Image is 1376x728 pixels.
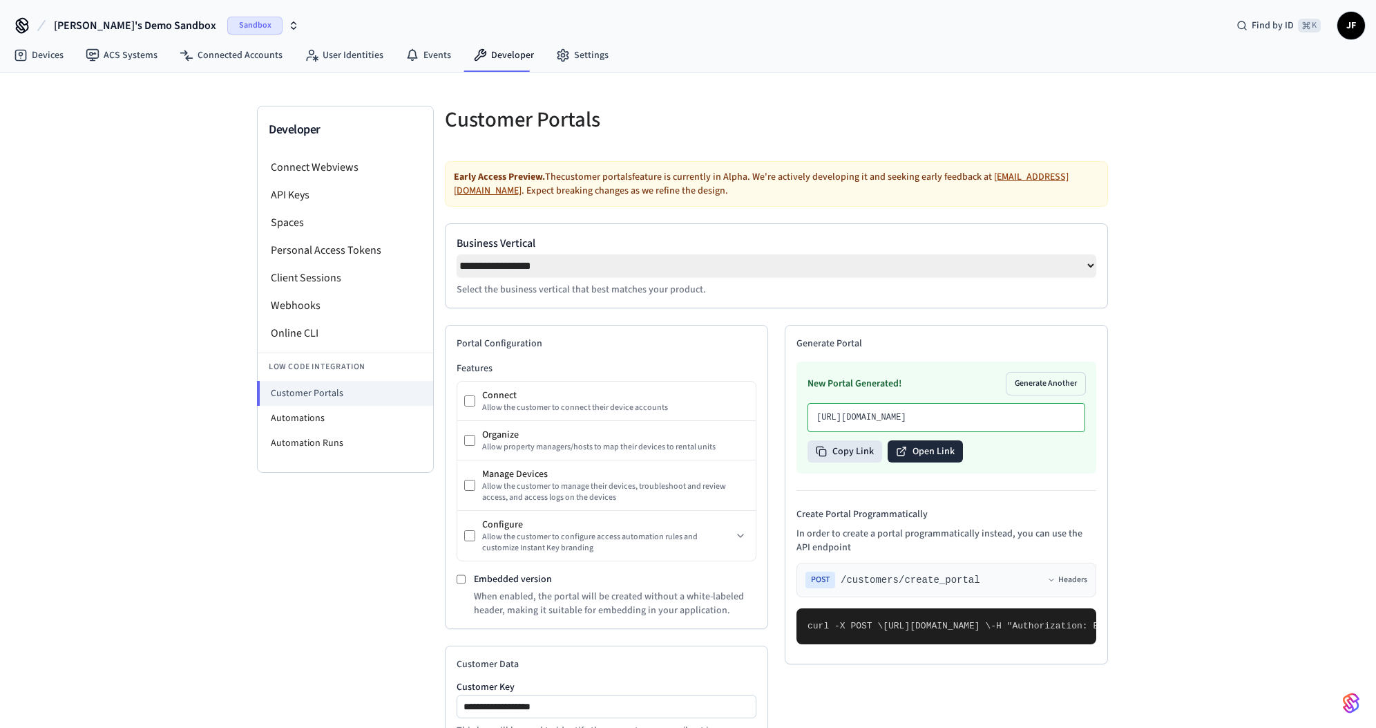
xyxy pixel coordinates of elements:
button: Generate Another [1006,373,1085,395]
div: Find by ID⌘ K [1225,13,1332,38]
div: Allow the customer to configure access automation rules and customize Instant Key branding [482,532,732,554]
h3: Developer [269,120,422,140]
h2: Generate Portal [796,337,1096,351]
li: Spaces [258,209,433,236]
img: SeamLogoGradient.69752ec5.svg [1343,692,1359,714]
h4: Create Portal Programmatically [796,507,1096,521]
span: Find by ID [1252,19,1294,32]
span: curl -X POST \ [808,621,883,631]
li: Connect Webviews [258,153,433,181]
a: Devices [3,43,75,68]
div: Manage Devices [482,467,749,481]
label: Embedded version [474,572,552,586]
li: Personal Access Tokens [258,236,433,264]
li: Automation Runs [258,431,433,456]
p: Select the business vertical that best matches your product. [457,283,1096,297]
h3: New Portal Generated! [808,377,901,391]
a: Settings [545,43,620,68]
h2: Portal Configuration [457,337,756,351]
li: Online CLI [258,319,433,347]
div: Organize [482,428,749,442]
span: JF [1339,13,1364,38]
div: Allow property managers/hosts to map their devices to rental units [482,442,749,453]
h2: Customer Data [457,657,756,671]
p: When enabled, the portal will be created without a white-labeled header, making it suitable for e... [474,590,756,617]
li: Webhooks [258,292,433,319]
span: -H "Authorization: Bearer seam_api_key_123456" \ [991,621,1249,631]
a: Developer [462,43,545,68]
li: API Keys [258,181,433,209]
strong: Early Access Preview. [454,170,545,184]
span: Sandbox [227,17,283,35]
span: POST [805,572,835,588]
li: Low Code Integration [258,353,433,381]
div: Connect [482,389,749,402]
span: [URL][DOMAIN_NAME] \ [883,621,991,631]
button: Headers [1047,575,1087,586]
h5: Customer Portals [445,106,768,134]
label: Business Vertical [457,235,1096,252]
a: Connected Accounts [169,43,294,68]
li: Client Sessions [258,264,433,292]
a: [EMAIL_ADDRESS][DOMAIN_NAME] [454,170,1069,198]
a: User Identities [294,43,394,68]
span: [PERSON_NAME]'s Demo Sandbox [54,17,216,34]
div: The customer portals feature is currently in Alpha. We're actively developing it and seeking earl... [445,161,1108,207]
div: Allow the customer to manage their devices, troubleshoot and review access, and access logs on th... [482,481,749,503]
span: /customers/create_portal [841,573,980,587]
span: ⌘ K [1298,19,1321,32]
h3: Features [457,362,756,375]
div: Allow the customer to connect their device accounts [482,402,749,413]
button: JF [1337,12,1365,39]
button: Open Link [888,440,963,463]
button: Copy Link [808,440,882,463]
li: Customer Portals [257,381,433,406]
p: In order to create a portal programmatically instead, you can use the API endpoint [796,527,1096,554]
p: [URL][DOMAIN_NAME] [816,412,1076,423]
li: Automations [258,406,433,431]
div: Configure [482,518,732,532]
label: Customer Key [457,682,756,692]
a: ACS Systems [75,43,169,68]
a: Events [394,43,462,68]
